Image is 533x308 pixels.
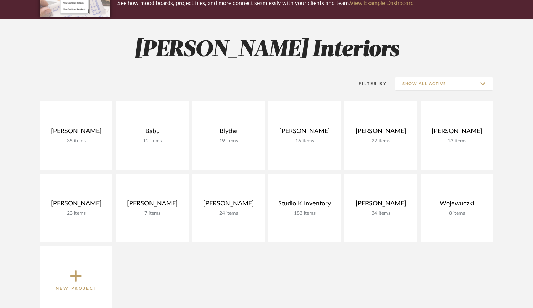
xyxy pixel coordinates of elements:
div: 19 items [198,138,259,144]
div: [PERSON_NAME] [274,127,335,138]
div: 22 items [350,138,411,144]
div: 35 items [46,138,107,144]
div: Studio K Inventory [274,200,335,210]
div: 34 items [350,210,411,216]
div: [PERSON_NAME] [426,127,487,138]
h2: [PERSON_NAME] Interiors [10,37,523,63]
div: 8 items [426,210,487,216]
div: [PERSON_NAME] [198,200,259,210]
div: [PERSON_NAME] [122,200,183,210]
div: Wojewuczki [426,200,487,210]
div: 183 items [274,210,335,216]
div: [PERSON_NAME] [350,127,411,138]
div: Blythe [198,127,259,138]
div: 13 items [426,138,487,144]
div: [PERSON_NAME] [350,200,411,210]
div: [PERSON_NAME] [46,200,107,210]
a: View Example Dashboard [350,0,414,6]
div: [PERSON_NAME] [46,127,107,138]
div: 23 items [46,210,107,216]
div: 24 items [198,210,259,216]
div: Filter By [349,80,387,87]
div: 7 items [122,210,183,216]
div: 16 items [274,138,335,144]
div: 12 items [122,138,183,144]
div: Babu [122,127,183,138]
p: New Project [56,285,97,292]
